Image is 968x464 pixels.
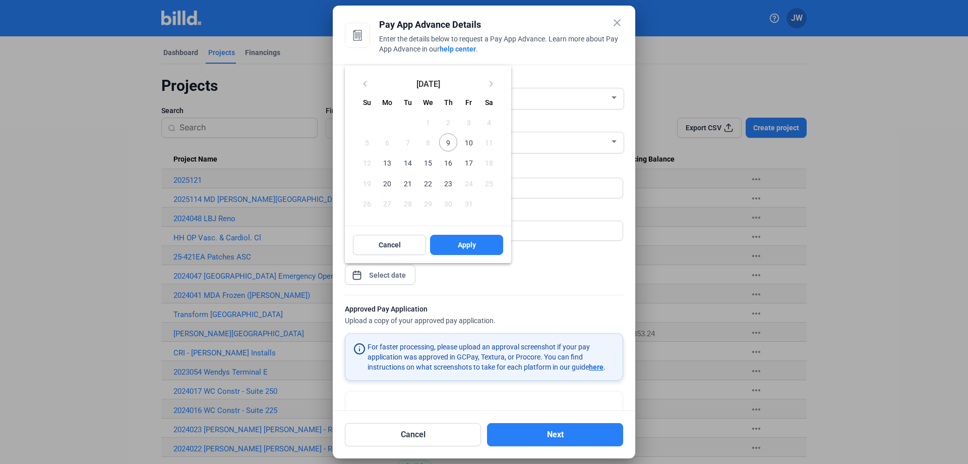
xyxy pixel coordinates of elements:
[439,153,457,172] span: 16
[459,174,477,192] span: 24
[418,112,438,132] button: October 1, 2025
[419,133,437,151] span: 8
[458,173,478,193] button: October 24, 2025
[479,132,499,152] button: October 11, 2025
[480,133,498,151] span: 11
[378,194,396,213] span: 27
[418,173,438,193] button: October 22, 2025
[479,152,499,173] button: October 18, 2025
[359,78,371,90] mat-icon: keyboard_arrow_left
[444,98,453,107] span: Th
[377,173,397,193] button: October 20, 2025
[357,132,377,152] button: October 5, 2025
[485,78,497,90] mat-icon: keyboard_arrow_right
[398,152,418,173] button: October 14, 2025
[438,193,458,214] button: October 30, 2025
[459,113,477,131] span: 3
[458,193,478,214] button: October 31, 2025
[399,194,417,213] span: 28
[378,174,396,192] span: 20
[398,173,418,193] button: October 21, 2025
[357,152,377,173] button: October 12, 2025
[430,235,503,255] button: Apply
[480,113,498,131] span: 4
[358,153,376,172] span: 12
[479,112,499,132] button: October 4, 2025
[399,153,417,172] span: 14
[465,98,472,107] span: Fr
[418,132,438,152] button: October 8, 2025
[358,133,376,151] span: 5
[438,152,458,173] button: October 16, 2025
[458,152,478,173] button: October 17, 2025
[438,112,458,132] button: October 2, 2025
[438,173,458,193] button: October 23, 2025
[423,98,433,107] span: We
[458,132,478,152] button: October 10, 2025
[377,132,397,152] button: October 6, 2025
[419,113,437,131] span: 1
[382,98,392,107] span: Mo
[378,133,396,151] span: 6
[480,153,498,172] span: 18
[375,79,481,87] span: [DATE]
[377,193,397,214] button: October 27, 2025
[398,193,418,214] button: October 28, 2025
[418,193,438,214] button: October 29, 2025
[439,194,457,213] span: 30
[438,132,458,152] button: October 9, 2025
[459,153,477,172] span: 17
[404,98,412,107] span: Tu
[363,98,371,107] span: Su
[458,112,478,132] button: October 3, 2025
[353,235,426,255] button: Cancel
[439,133,457,151] span: 9
[419,153,437,172] span: 15
[419,174,437,192] span: 22
[399,174,417,192] span: 21
[399,133,417,151] span: 7
[378,153,396,172] span: 13
[480,174,498,192] span: 25
[379,240,401,250] span: Cancel
[398,132,418,152] button: October 7, 2025
[357,173,377,193] button: October 19, 2025
[485,98,493,107] span: Sa
[458,240,476,250] span: Apply
[459,194,477,213] span: 31
[358,194,376,213] span: 26
[459,133,477,151] span: 10
[439,113,457,131] span: 2
[358,174,376,192] span: 19
[419,194,437,213] span: 29
[418,152,438,173] button: October 15, 2025
[479,173,499,193] button: October 25, 2025
[357,112,418,132] td: OCT
[357,193,377,214] button: October 26, 2025
[377,152,397,173] button: October 13, 2025
[439,174,457,192] span: 23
